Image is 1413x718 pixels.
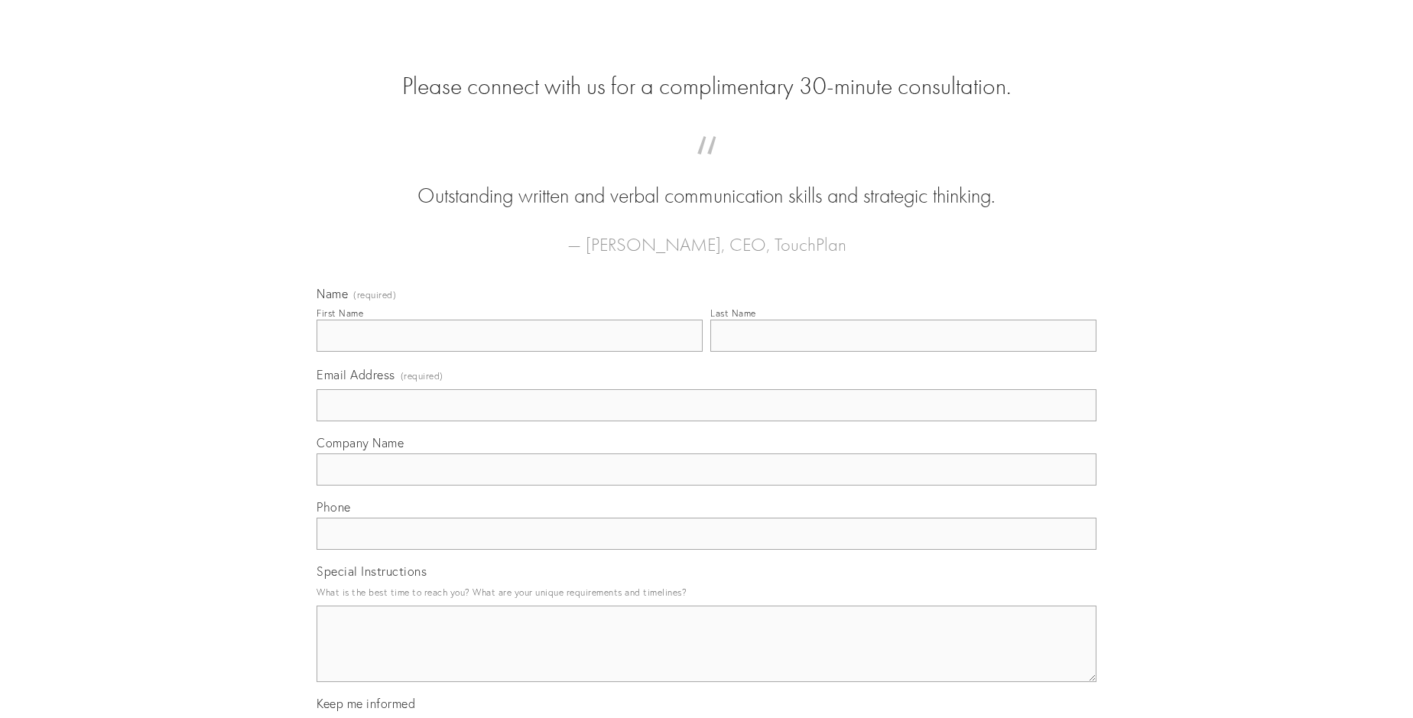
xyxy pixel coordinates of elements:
div: Last Name [710,307,756,319]
div: First Name [317,307,363,319]
span: (required) [353,291,396,300]
span: “ [341,151,1072,181]
span: Phone [317,499,351,515]
h2: Please connect with us for a complimentary 30-minute consultation. [317,72,1096,101]
span: Email Address [317,367,395,382]
figcaption: — [PERSON_NAME], CEO, TouchPlan [341,211,1072,260]
span: Name [317,286,348,301]
span: (required) [401,365,443,386]
span: Special Instructions [317,564,427,579]
span: Keep me informed [317,696,415,711]
blockquote: Outstanding written and verbal communication skills and strategic thinking. [341,151,1072,211]
p: What is the best time to reach you? What are your unique requirements and timelines? [317,582,1096,603]
span: Company Name [317,435,404,450]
